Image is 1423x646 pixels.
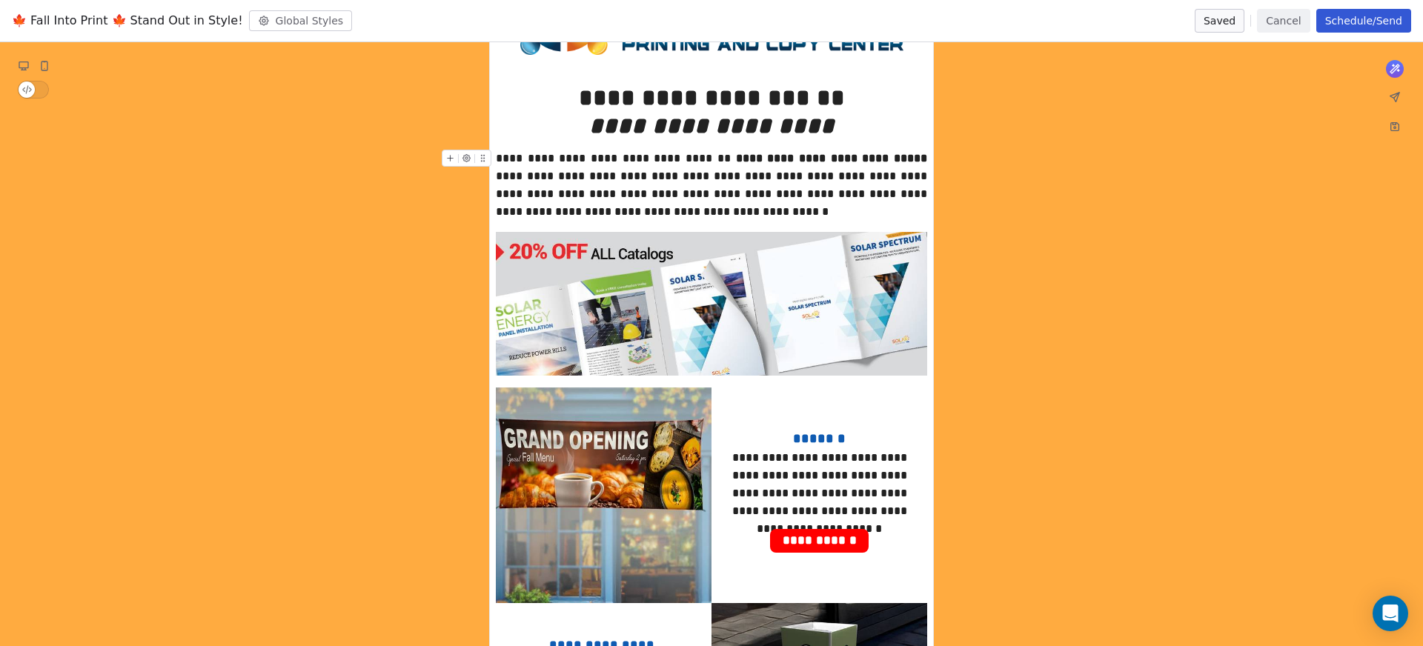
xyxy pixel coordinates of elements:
button: Global Styles [249,10,353,31]
span: 🍁 Fall Into Print 🍁 Stand Out in Style! [12,12,243,30]
button: Schedule/Send [1316,9,1411,33]
div: Open Intercom Messenger [1373,596,1408,631]
button: Saved [1195,9,1244,33]
button: Cancel [1257,9,1310,33]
